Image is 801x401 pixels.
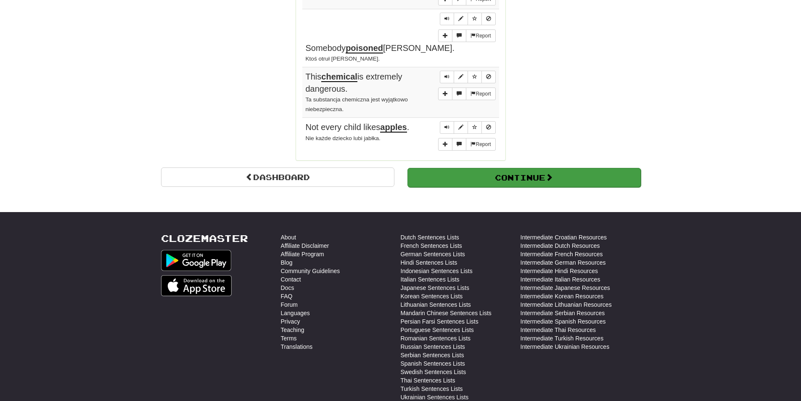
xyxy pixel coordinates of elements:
[440,121,454,134] button: Play sentence audio
[401,368,466,376] a: Swedish Sentences Lists
[401,284,469,292] a: Japanese Sentences Lists
[281,292,293,300] a: FAQ
[468,71,482,83] button: Toggle favorite
[380,122,407,133] u: apples
[481,13,496,25] button: Toggle ignore
[401,292,463,300] a: Korean Sentences Lists
[401,250,465,258] a: German Sentences Lists
[521,326,596,334] a: Intermediate Thai Resources
[401,351,464,359] a: Serbian Sentences Lists
[454,121,468,134] button: Edit sentence
[440,13,454,25] button: Play sentence audio
[281,334,297,343] a: Terms
[306,122,410,133] span: Not every child likes .
[521,267,598,275] a: Intermediate Hindi Resources
[306,56,380,62] small: Ktoś otruł [PERSON_NAME].
[440,71,454,83] button: Play sentence audio
[468,121,482,134] button: Toggle favorite
[521,300,612,309] a: Intermediate Lithuanian Resources
[454,71,468,83] button: Edit sentence
[521,334,604,343] a: Intermediate Turkish Resources
[468,13,482,25] button: Toggle favorite
[466,29,495,42] button: Report
[401,326,474,334] a: Portuguese Sentences Lists
[161,275,232,296] img: Get it on App Store
[401,385,463,393] a: Turkish Sentences Lists
[321,72,357,82] u: chemical
[281,242,329,250] a: Affiliate Disclaimer
[481,121,496,134] button: Toggle ignore
[401,343,465,351] a: Russian Sentences Lists
[281,275,301,284] a: Contact
[521,233,607,242] a: Intermediate Croatian Resources
[281,258,293,267] a: Blog
[346,43,383,53] u: poisoned
[401,258,457,267] a: Hindi Sentences Lists
[521,275,600,284] a: Intermediate Italian Resources
[281,309,310,317] a: Languages
[281,343,313,351] a: Translations
[521,258,606,267] a: Intermediate German Resources
[454,13,468,25] button: Edit sentence
[281,317,300,326] a: Privacy
[306,43,455,53] span: Somebody [PERSON_NAME].
[521,284,610,292] a: Intermediate Japanese Resources
[521,242,600,250] a: Intermediate Dutch Resources
[481,71,496,83] button: Toggle ignore
[438,138,495,151] div: More sentence controls
[401,334,471,343] a: Romanian Sentences Lists
[407,168,641,187] button: Continue
[281,326,304,334] a: Teaching
[438,29,452,42] button: Add sentence to collection
[281,233,296,242] a: About
[438,29,495,42] div: More sentence controls
[438,88,452,100] button: Add sentence to collection
[521,343,610,351] a: Intermediate Ukrainian Resources
[401,309,492,317] a: Mandarin Chinese Sentences Lists
[161,167,394,187] a: Dashboard
[440,13,496,25] div: Sentence controls
[466,138,495,151] button: Report
[306,135,381,141] small: Nie każde dziecko lubi jabłka.
[521,292,604,300] a: Intermediate Korean Resources
[521,309,605,317] a: Intermediate Serbian Resources
[466,88,495,100] button: Report
[161,250,232,271] img: Get it on Google Play
[281,267,340,275] a: Community Guidelines
[281,300,298,309] a: Forum
[401,267,473,275] a: Indonesian Sentences Lists
[401,300,471,309] a: Lithuanian Sentences Lists
[306,96,408,112] small: Ta substancja chemiczna jest wyjątkowo niebezpieczna.
[521,317,606,326] a: Intermediate Spanish Resources
[401,317,478,326] a: Persian Farsi Sentences Lists
[438,138,452,151] button: Add sentence to collection
[306,72,402,93] span: This is extremely dangerous.
[440,121,496,134] div: Sentence controls
[281,284,294,292] a: Docs
[438,88,495,100] div: More sentence controls
[521,250,603,258] a: Intermediate French Resources
[440,71,496,83] div: Sentence controls
[401,359,465,368] a: Spanish Sentences Lists
[401,242,462,250] a: French Sentences Lists
[281,250,324,258] a: Affiliate Program
[161,233,248,244] a: Clozemaster
[401,233,459,242] a: Dutch Sentences Lists
[401,275,460,284] a: Italian Sentences Lists
[401,376,455,385] a: Thai Sentences Lists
